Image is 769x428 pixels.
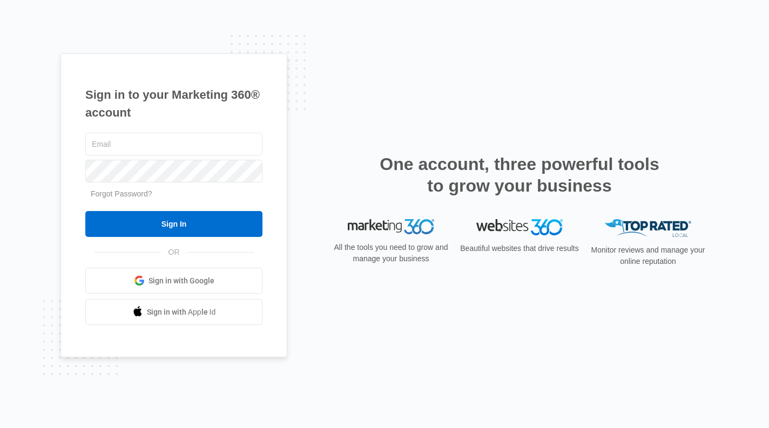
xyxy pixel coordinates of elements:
[149,275,214,287] span: Sign in with Google
[459,243,580,254] p: Beautiful websites that drive results
[85,268,262,294] a: Sign in with Google
[91,189,152,198] a: Forgot Password?
[330,242,451,264] p: All the tools you need to grow and manage your business
[147,307,216,318] span: Sign in with Apple Id
[588,244,709,267] p: Monitor reviews and manage your online reputation
[85,86,262,121] h1: Sign in to your Marketing 360® account
[376,153,663,196] h2: One account, three powerful tools to grow your business
[85,299,262,325] a: Sign in with Apple Id
[85,211,262,237] input: Sign In
[85,133,262,155] input: Email
[476,219,563,235] img: Websites 360
[161,247,187,258] span: OR
[348,219,434,234] img: Marketing 360
[605,219,691,237] img: Top Rated Local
